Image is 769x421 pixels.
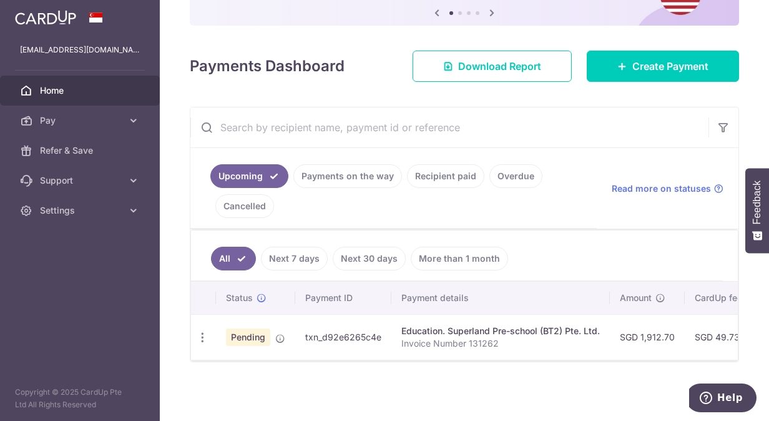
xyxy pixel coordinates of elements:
a: Recipient paid [407,164,484,188]
span: Home [40,84,122,97]
a: Next 7 days [261,247,328,270]
span: Settings [40,204,122,217]
p: Invoice Number 131262 [401,337,600,350]
img: CardUp [15,10,76,25]
span: Download Report [458,59,541,74]
a: More than 1 month [411,247,508,270]
a: All [211,247,256,270]
h4: Payments Dashboard [190,55,345,77]
a: Next 30 days [333,247,406,270]
span: Support [40,174,122,187]
span: Create Payment [632,59,708,74]
a: Payments on the way [293,164,402,188]
td: txn_d92e6265c4e [295,314,391,360]
span: Pay [40,114,122,127]
a: Upcoming [210,164,288,188]
p: [EMAIL_ADDRESS][DOMAIN_NAME] [20,44,140,56]
th: Payment ID [295,282,391,314]
th: Payment details [391,282,610,314]
span: Feedback [752,181,763,224]
a: Read more on statuses [612,182,723,195]
a: Overdue [489,164,542,188]
span: Refer & Save [40,144,122,157]
a: Download Report [413,51,572,82]
td: SGD 1,912.70 [610,314,685,360]
span: CardUp fee [695,292,742,304]
span: Pending [226,329,270,346]
td: SGD 49.73 [685,314,766,360]
input: Search by recipient name, payment id or reference [190,107,708,147]
iframe: Opens a widget where you can find more information [689,384,757,415]
a: Create Payment [587,51,739,82]
a: Cancelled [215,194,274,218]
button: Feedback - Show survey [745,168,769,253]
span: Read more on statuses [612,182,711,195]
span: Amount [620,292,652,304]
span: Status [226,292,253,304]
div: Education. Superland Pre-school (BT2) Pte. Ltd. [401,325,600,337]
